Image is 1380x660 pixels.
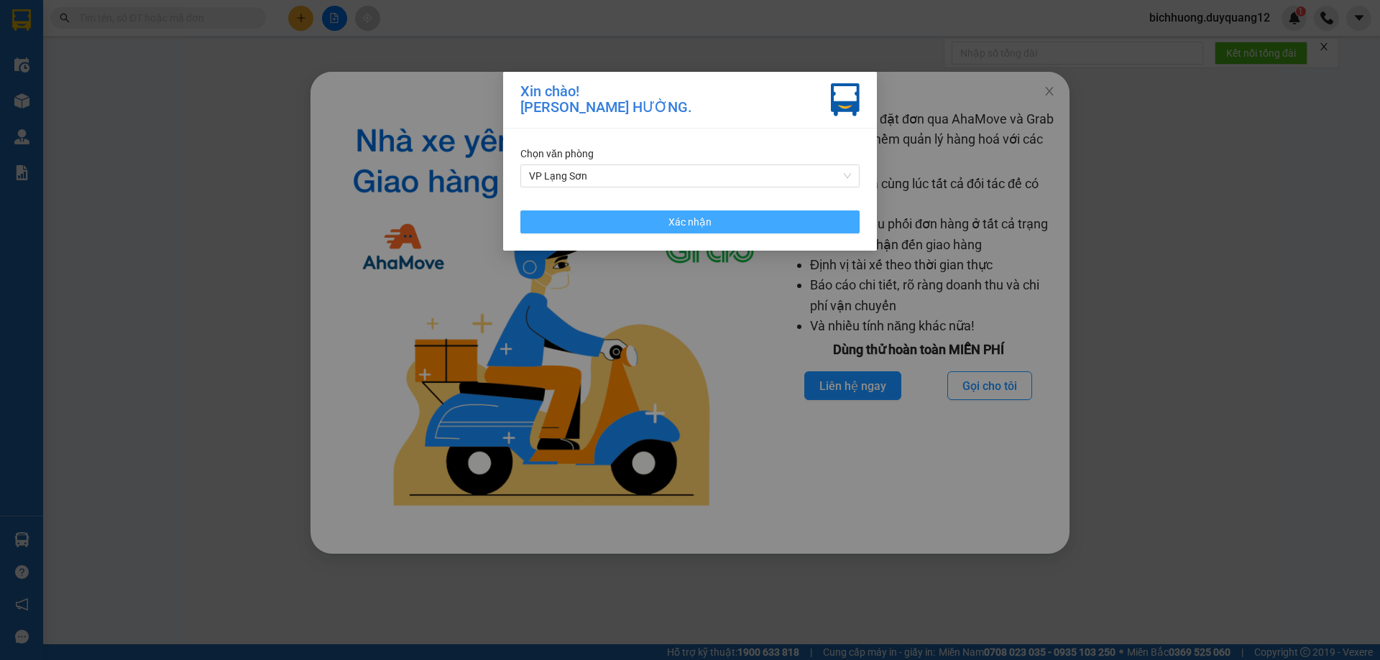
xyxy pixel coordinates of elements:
[831,83,860,116] img: vxr-icon
[529,165,851,187] span: VP Lạng Sơn
[520,210,860,233] button: Xác nhận
[520,83,692,116] div: Xin chào! [PERSON_NAME] HƯỜNG.
[668,214,712,230] span: Xác nhận
[520,146,860,162] div: Chọn văn phòng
